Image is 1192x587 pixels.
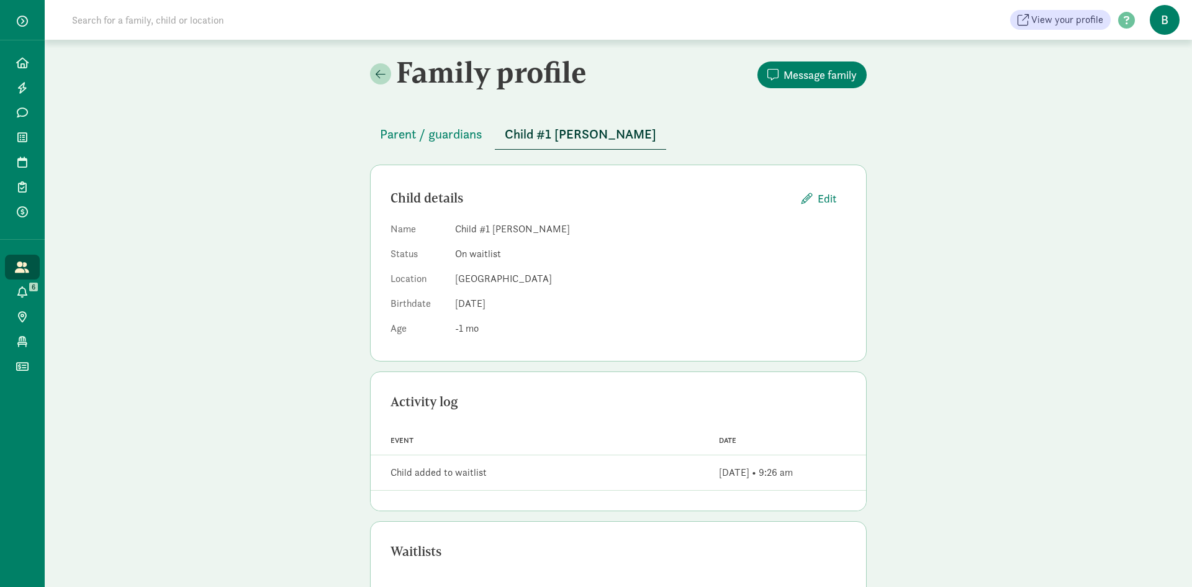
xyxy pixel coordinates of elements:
[370,55,616,89] h2: Family profile
[391,188,792,208] div: Child details
[455,297,485,310] span: [DATE]
[391,222,445,242] dt: Name
[818,190,836,207] span: Edit
[1010,10,1111,30] a: View your profile
[505,124,656,144] span: Child #1 [PERSON_NAME]
[719,436,736,445] span: Date
[380,124,482,144] span: Parent / guardians
[5,280,40,304] a: 6
[391,247,445,266] dt: Status
[495,127,666,142] a: Child #1 [PERSON_NAME]
[29,283,38,291] span: 6
[370,127,492,142] a: Parent / guardians
[455,247,846,262] dd: On waitlist
[65,7,413,32] input: Search for a family, child or location
[391,542,846,562] div: Waitlists
[719,465,793,480] div: [DATE] • 9:26 am
[495,119,666,150] button: Child #1 [PERSON_NAME]
[391,436,413,445] span: Event
[757,61,867,88] button: Message family
[391,321,445,341] dt: Age
[783,66,857,83] span: Message family
[792,185,846,212] button: Edit
[455,271,846,286] dd: [GEOGRAPHIC_DATA]
[455,322,479,335] span: -1
[391,392,846,412] div: Activity log
[391,271,445,291] dt: Location
[370,119,492,149] button: Parent / guardians
[1150,5,1180,35] span: B
[1031,12,1103,27] span: View your profile
[455,222,846,237] dd: Child #1 [PERSON_NAME]
[391,296,445,316] dt: Birthdate
[391,465,487,480] div: Child added to waitlist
